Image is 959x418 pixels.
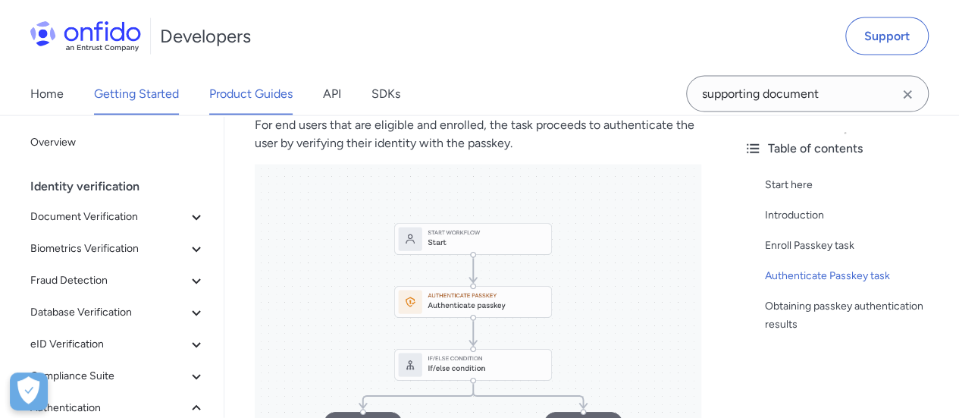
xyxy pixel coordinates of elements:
a: Product Guides [209,73,293,115]
button: Biometrics Verification [24,234,212,264]
input: Onfido search input field [686,76,929,112]
button: Fraud Detection [24,266,212,296]
a: Home [30,73,64,115]
a: Overview [24,127,212,158]
span: eID Verification [30,335,187,354]
span: Fraud Detection [30,272,187,290]
div: Cookie Preferences [10,372,48,410]
div: Table of contents [744,140,947,158]
span: Overview [30,134,205,152]
a: Obtaining passkey authentication results [765,297,947,334]
a: Support [845,17,929,55]
button: Document Verification [24,202,212,232]
span: Document Verification [30,208,187,226]
span: Biometrics Verification [30,240,187,258]
img: Onfido Logo [30,21,141,52]
a: Getting Started [94,73,179,115]
a: Start here [765,176,947,194]
h1: Developers [160,24,251,49]
a: Enroll Passkey task [765,237,947,255]
button: eID Verification [24,329,212,360]
a: Introduction [765,206,947,225]
svg: Clear search field button [898,86,917,104]
a: Authenticate Passkey task [765,267,947,285]
a: API [323,73,341,115]
button: Open Preferences [10,372,48,410]
button: Database Verification [24,297,212,328]
span: Compliance Suite [30,367,187,385]
span: Authentication [30,399,187,417]
div: Identity verification [30,171,218,202]
p: For end users that are eligible and enrolled, the task proceeds to authenticate the user by verif... [255,116,701,152]
span: Database Verification [30,303,187,322]
button: Compliance Suite [24,361,212,391]
a: SDKs [371,73,400,115]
